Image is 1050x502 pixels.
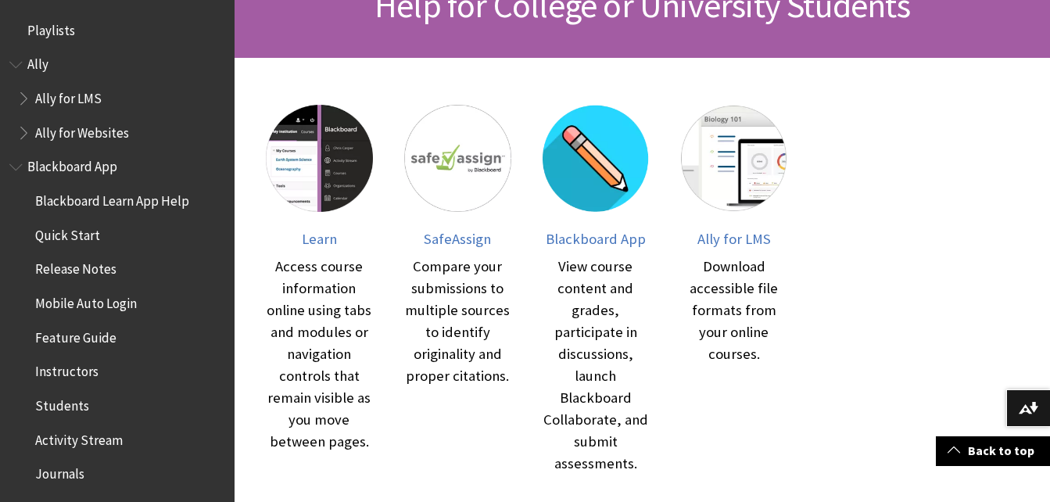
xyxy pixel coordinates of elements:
[680,105,787,475] a: Ally for LMS Ally for LMS Download accessible file formats from your online courses.
[424,230,491,248] span: SafeAssign
[35,222,100,243] span: Quick Start
[35,325,116,346] span: Feature Guide
[266,105,373,212] img: Learn
[35,393,89,414] span: Students
[35,188,189,209] span: Blackboard Learn App Help
[35,85,102,106] span: Ally for LMS
[404,105,511,475] a: SafeAssign SafeAssign Compare your submissions to multiple sources to identify originality and pr...
[35,256,116,278] span: Release Notes
[543,105,650,212] img: Blackboard App
[35,461,84,482] span: Journals
[680,256,787,365] div: Download accessible file formats from your online courses.
[404,105,511,212] img: SafeAssign
[35,427,123,448] span: Activity Stream
[546,230,646,248] span: Blackboard App
[9,17,225,44] nav: Book outline for Playlists
[543,256,650,475] div: View course content and grades, participate in discussions, launch Blackboard Collaborate, and su...
[27,154,117,175] span: Blackboard App
[404,256,511,387] div: Compare your submissions to multiple sources to identify originality and proper citations.
[266,256,373,453] div: Access course information online using tabs and modules or navigation controls that remain visibl...
[35,120,129,141] span: Ally for Websites
[543,105,650,475] a: Blackboard App Blackboard App View course content and grades, participate in discussions, launch ...
[302,230,337,248] span: Learn
[27,17,75,38] span: Playlists
[697,230,771,248] span: Ally for LMS
[936,436,1050,465] a: Back to top
[266,105,373,475] a: Learn Learn Access course information online using tabs and modules or navigation controls that r...
[35,359,99,380] span: Instructors
[9,52,225,146] nav: Book outline for Anthology Ally Help
[680,105,787,212] img: Ally for LMS
[35,290,137,311] span: Mobile Auto Login
[27,52,48,73] span: Ally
